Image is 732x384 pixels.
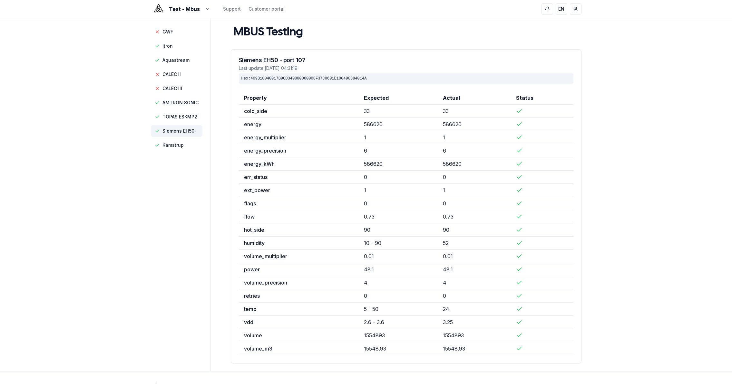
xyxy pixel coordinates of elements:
[239,223,359,237] td: hot_side
[239,131,359,144] td: energy_multiplier
[239,57,573,63] h3: Siemens EH50 - port 107
[239,118,359,131] td: energy
[556,3,567,15] button: EN
[162,57,190,63] span: Aquastream
[359,223,438,237] td: 90
[359,263,438,276] td: 48.1
[438,289,511,303] td: 0
[359,184,438,197] td: 1
[359,303,438,316] td: 5 - 50
[438,144,511,157] td: 6
[239,210,359,223] td: flow
[239,329,359,342] td: volume
[233,26,303,39] h1: MBUS Testing
[438,223,511,237] td: 90
[359,342,438,355] td: 15548.93
[359,210,438,223] td: 0.73
[239,250,359,263] td: volume_multiplier
[438,91,511,105] th: Actual
[558,6,564,12] span: EN
[438,276,511,289] td: 4
[239,157,359,171] td: energy_kWh
[239,303,359,316] td: temp
[239,342,359,355] td: volume_m3
[359,197,438,210] td: 0
[162,99,199,106] span: AMTRON SONIC
[359,157,438,171] td: 586620
[438,210,511,223] td: 0.73
[359,91,438,105] th: Expected
[239,184,359,197] td: ext_power
[438,303,511,316] td: 24
[239,316,359,329] td: vdd
[151,1,166,17] img: Evoly Logo
[239,263,359,276] td: power
[359,131,438,144] td: 1
[511,91,573,105] th: Status
[359,105,438,118] td: 33
[438,316,511,329] td: 3.25
[438,237,511,250] td: 52
[438,157,511,171] td: 586620
[239,65,573,71] div: Last update: [DATE] 04:31:19
[359,237,438,250] td: 10 - 90
[239,91,359,105] th: Property
[162,43,173,49] span: Itron
[438,263,511,276] td: 48.1
[359,171,438,184] td: 0
[438,184,511,197] td: 1
[239,237,359,250] td: humidity
[162,142,184,148] span: Kamstrup
[239,144,359,157] td: energy_precision
[249,6,285,12] a: Customer portal
[239,276,359,289] td: volume_precision
[359,144,438,157] td: 6
[223,6,241,12] a: Support
[438,197,511,210] td: 0
[438,342,511,355] td: 15548.93
[438,171,511,184] td: 0
[239,171,359,184] td: err_status
[359,276,438,289] td: 4
[162,29,173,35] span: GWF
[239,73,573,84] div: Hex: 409B18040017B9CD340000000008F37C0601E100490384014A
[359,250,438,263] td: 0.01
[359,118,438,131] td: 586620
[162,114,197,120] span: TOPAS ESKMP2
[438,131,511,144] td: 1
[438,250,511,263] td: 0.01
[162,85,182,92] span: CALEC III
[162,71,181,78] span: CALEC II
[359,329,438,342] td: 1554893
[359,289,438,303] td: 0
[162,128,194,134] span: Siemens EH50
[239,289,359,303] td: retries
[239,105,359,118] td: cold_side
[359,316,438,329] td: 2.6 - 3.6
[438,329,511,342] td: 1554893
[239,197,359,210] td: flags
[438,105,511,118] td: 33
[151,5,210,13] button: Test - Mbus
[169,5,200,13] span: Test - Mbus
[438,118,511,131] td: 586620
